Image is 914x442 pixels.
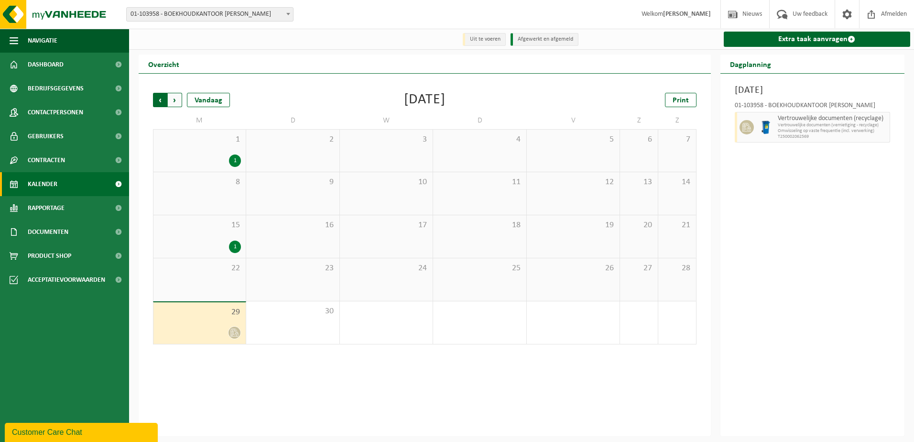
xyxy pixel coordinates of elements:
[673,97,689,104] span: Print
[251,306,334,317] span: 30
[620,112,658,129] td: Z
[532,220,615,231] span: 19
[663,220,691,231] span: 21
[663,263,691,274] span: 28
[735,83,891,98] h3: [DATE]
[625,220,653,231] span: 20
[153,93,167,107] span: Vorige
[778,115,888,122] span: Vertrouwelijke documenten (recyclage)
[28,268,105,292] span: Acceptatievoorwaarden
[158,307,241,318] span: 29
[158,263,241,274] span: 22
[720,55,781,73] h2: Dagplanning
[251,263,334,274] span: 23
[153,112,246,129] td: M
[663,134,691,145] span: 7
[246,112,339,129] td: D
[126,7,294,22] span: 01-103958 - BOEKHOUDKANTOOR DESMET HENDRIK - IZEGEM
[625,134,653,145] span: 6
[724,32,911,47] a: Extra taak aanvragen
[28,172,57,196] span: Kalender
[127,8,293,21] span: 01-103958 - BOEKHOUDKANTOOR DESMET HENDRIK - IZEGEM
[28,29,57,53] span: Navigatie
[168,93,182,107] span: Volgende
[511,33,578,46] li: Afgewerkt en afgemeld
[28,100,83,124] span: Contactpersonen
[28,244,71,268] span: Product Shop
[28,196,65,220] span: Rapportage
[433,112,526,129] td: D
[251,220,334,231] span: 16
[778,122,888,128] span: Vertrouwelijke documenten (vernietiging - recyclage)
[532,134,615,145] span: 5
[735,102,891,112] div: 01-103958 - BOEKHOUDKANTOOR [PERSON_NAME]
[158,220,241,231] span: 15
[438,177,521,188] span: 11
[663,11,711,18] strong: [PERSON_NAME]
[665,93,696,107] a: Print
[438,220,521,231] span: 18
[438,134,521,145] span: 4
[532,263,615,274] span: 26
[158,177,241,188] span: 8
[463,33,506,46] li: Uit te voeren
[527,112,620,129] td: V
[345,220,428,231] span: 17
[438,263,521,274] span: 25
[28,53,64,77] span: Dashboard
[229,241,241,253] div: 1
[251,177,334,188] span: 9
[345,134,428,145] span: 3
[759,120,773,134] img: WB-0240-HPE-BE-09
[28,220,68,244] span: Documenten
[28,77,84,100] span: Bedrijfsgegevens
[663,177,691,188] span: 14
[28,148,65,172] span: Contracten
[625,263,653,274] span: 27
[778,134,888,140] span: T250002062569
[5,421,160,442] iframe: chat widget
[658,112,696,129] td: Z
[139,55,189,73] h2: Overzicht
[345,177,428,188] span: 10
[158,134,241,145] span: 1
[625,177,653,188] span: 13
[345,263,428,274] span: 24
[778,128,888,134] span: Omwisseling op vaste frequentie (incl. verwerking)
[229,155,241,167] div: 1
[404,93,446,107] div: [DATE]
[28,124,64,148] span: Gebruikers
[187,93,230,107] div: Vandaag
[251,134,334,145] span: 2
[532,177,615,188] span: 12
[340,112,433,129] td: W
